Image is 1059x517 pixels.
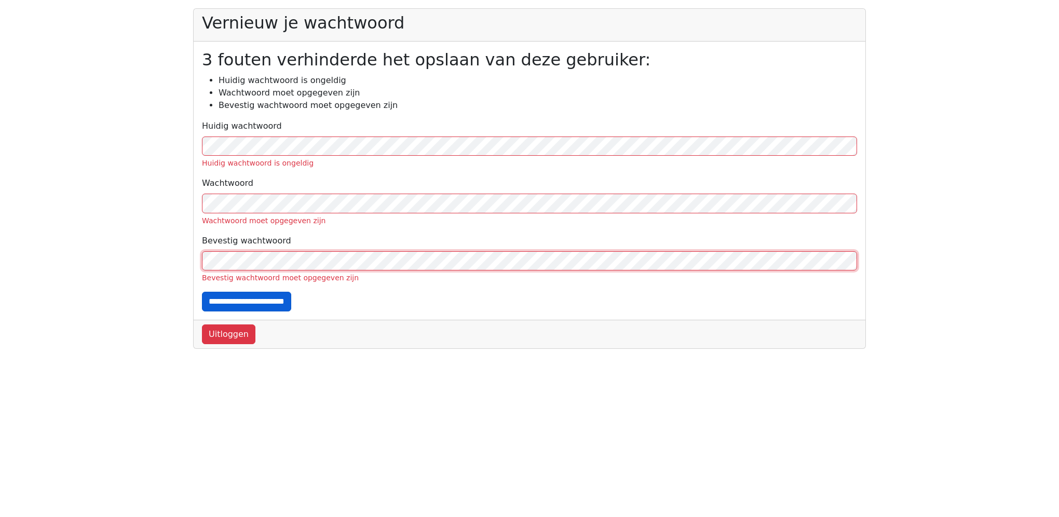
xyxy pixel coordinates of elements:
h2: Vernieuw je wachtwoord [202,13,857,33]
div: Bevestig wachtwoord moet opgegeven zijn [202,273,857,283]
a: Uitloggen [202,324,255,344]
li: Wachtwoord moet opgegeven zijn [219,87,857,99]
label: Bevestig wachtwoord [202,235,291,247]
li: Huidig wachtwoord is ongeldig [219,74,857,87]
h2: 3 fouten verhinderde het opslaan van deze gebruiker: [202,50,857,70]
label: Huidig wachtwoord [202,120,282,132]
div: Wachtwoord moet opgegeven zijn [202,215,857,226]
li: Bevestig wachtwoord moet opgegeven zijn [219,99,857,112]
label: Wachtwoord [202,177,253,189]
div: Huidig wachtwoord is ongeldig [202,158,857,169]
